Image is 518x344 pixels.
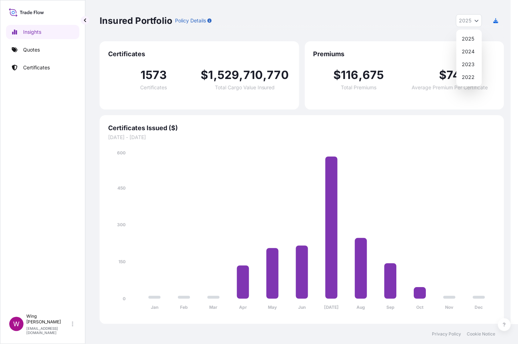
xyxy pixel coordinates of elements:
div: 2025 [459,32,479,45]
div: 2022 [459,71,479,84]
div: Year Selector [456,30,482,86]
button: Year Selector [456,14,482,27]
span: 2025 [459,17,472,24]
div: 2024 [459,45,479,58]
p: Policy Details [175,17,206,24]
div: 2023 [459,58,479,71]
p: Insured Portfolio [100,15,172,26]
